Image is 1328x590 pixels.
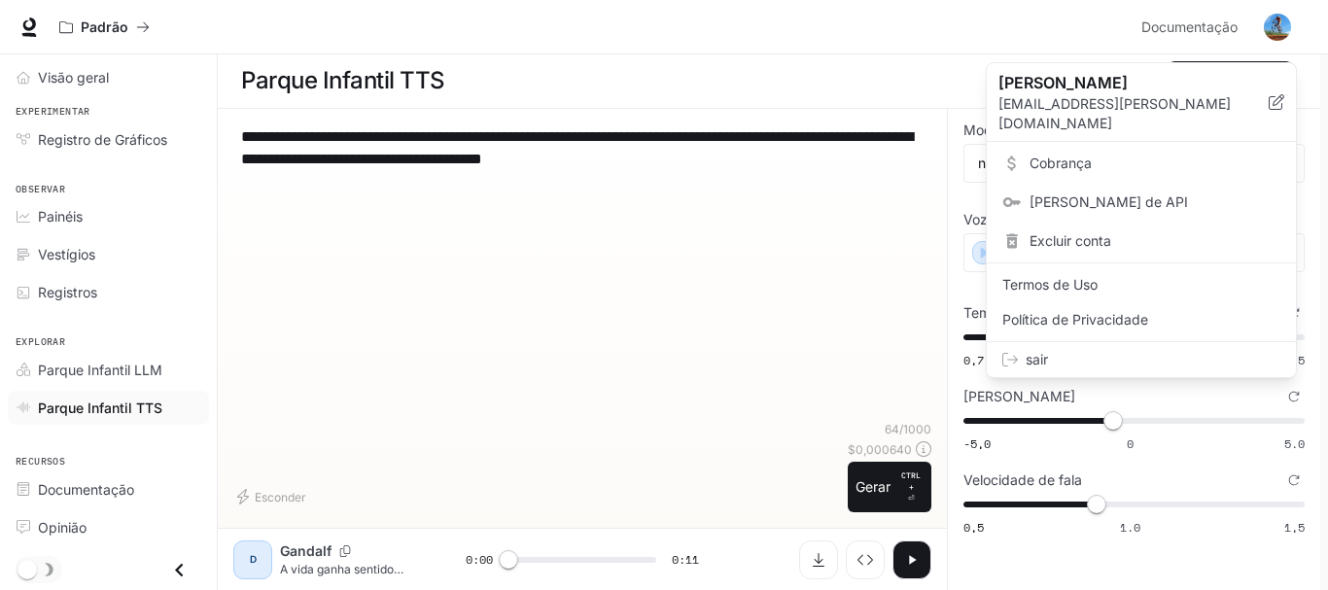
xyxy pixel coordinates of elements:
[991,146,1292,181] a: Cobrança
[1002,276,1098,293] font: Termos de Uso
[991,302,1292,337] a: Política de Privacidade
[1030,193,1188,210] font: [PERSON_NAME] de API
[987,63,1296,142] div: [PERSON_NAME][EMAIL_ADDRESS][PERSON_NAME][DOMAIN_NAME]
[991,267,1292,302] a: Termos de Uso
[1002,311,1148,328] font: Política de Privacidade
[998,95,1231,131] font: [EMAIL_ADDRESS][PERSON_NAME][DOMAIN_NAME]
[991,224,1292,259] div: Excluir conta
[987,342,1296,377] div: sair
[991,185,1292,220] a: [PERSON_NAME] de API
[1030,232,1111,249] font: Excluir conta
[998,73,1128,92] font: [PERSON_NAME]
[1030,155,1092,171] font: Cobrança
[1026,351,1048,367] font: sair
